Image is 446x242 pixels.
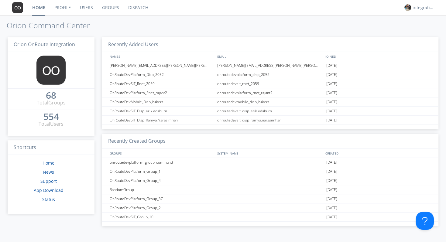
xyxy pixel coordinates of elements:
[108,79,216,88] div: OnRouteDevSIT_Rnet_2059
[216,97,325,106] div: onroutedevmobile_disp_bakers
[102,134,438,149] h3: Recently Created Groups
[216,116,325,124] div: onroutedevsit_disp_ramya.narasimhan
[102,97,438,107] a: OnRouteDevMobile_Disp_bakersonroutedevmobile_disp_bakers[DATE]
[326,158,337,167] span: [DATE]
[46,92,56,98] div: 68
[108,149,214,158] div: GROUPS
[326,213,337,222] span: [DATE]
[326,185,337,194] span: [DATE]
[326,116,337,125] span: [DATE]
[324,149,432,158] div: CREATED
[216,107,325,115] div: onroutedevsit_disp_erik.edaburn
[102,70,438,79] a: OnRouteDevPlatform_Disp_2052onroutedevplatform_disp_2052[DATE]
[102,37,438,52] h3: Recently Added Users
[43,114,59,121] a: 554
[43,169,54,175] a: News
[216,79,325,88] div: onroutedevsit_rnet_2059
[102,61,438,70] a: [PERSON_NAME][EMAIL_ADDRESS][PERSON_NAME][PERSON_NAME][DOMAIN_NAME][PERSON_NAME][EMAIL_ADDRESS][P...
[108,176,216,185] div: OnRouteDevPlatform_Group_4
[326,107,337,116] span: [DATE]
[108,61,216,70] div: [PERSON_NAME][EMAIL_ADDRESS][PERSON_NAME][PERSON_NAME][DOMAIN_NAME]
[413,5,435,11] div: integrationstageadmin1
[416,212,434,230] iframe: Toggle Customer Support
[39,121,63,128] div: Total Users
[108,116,216,124] div: OnRouteDevSIT_Disp_Ramya.Narasimhan
[102,116,438,125] a: OnRouteDevSIT_Disp_Ramya.Narasimhanonroutedevsit_disp_ramya.narasimhan[DATE]
[102,107,438,116] a: OnRouteDevSIT_Disp_erik.edaburnonroutedevsit_disp_erik.edaburn[DATE]
[326,70,337,79] span: [DATE]
[102,79,438,88] a: OnRouteDevSIT_Rnet_2059onroutedevsit_rnet_2059[DATE]
[108,185,216,194] div: RandomGroup
[108,107,216,115] div: OnRouteDevSIT_Disp_erik.edaburn
[102,88,438,97] a: OnRouteDevPlatform_Rnet_rajant2onroutedevplatform_rnet_rajant2[DATE]
[102,213,438,222] a: OnRouteDevSIT_Group_10[DATE]
[108,213,216,221] div: OnRouteDevSIT_Group_10
[108,158,216,167] div: onroutedevplatform_group_command
[326,88,337,97] span: [DATE]
[324,52,432,61] div: JOINED
[34,187,63,193] a: App Download
[326,61,337,70] span: [DATE]
[326,203,337,213] span: [DATE]
[102,185,438,194] a: RandomGroup[DATE]
[216,61,325,70] div: [PERSON_NAME][EMAIL_ADDRESS][PERSON_NAME][PERSON_NAME][DOMAIN_NAME]
[108,97,216,106] div: OnRouteDevMobile_Disp_bakers
[12,2,23,13] img: 373638.png
[42,196,55,202] a: Status
[108,167,216,176] div: OnRouteDevPlatform_Group_1
[108,70,216,79] div: OnRouteDevPlatform_Disp_2052
[326,79,337,88] span: [DATE]
[102,158,438,167] a: onroutedevplatform_group_command[DATE]
[216,88,325,97] div: onroutedevplatform_rnet_rajant2
[216,70,325,79] div: onroutedevplatform_disp_2052
[40,178,57,184] a: Support
[216,149,324,158] div: SYSTEM_NAME
[216,52,324,61] div: EMAIL
[326,194,337,203] span: [DATE]
[108,52,214,61] div: NAMES
[43,160,54,166] a: Home
[102,194,438,203] a: OnRouteDevPlatform_Group_37[DATE]
[8,140,94,155] h3: Shortcuts
[326,176,337,185] span: [DATE]
[14,41,75,48] span: Orion OnRoute Integration
[43,114,59,120] div: 554
[108,203,216,212] div: OnRouteDevPlatform_Group_2
[36,56,66,85] img: 373638.png
[326,97,337,107] span: [DATE]
[108,88,216,97] div: OnRouteDevPlatform_Rnet_rajant2
[46,92,56,99] a: 68
[102,167,438,176] a: OnRouteDevPlatform_Group_1[DATE]
[37,99,66,106] div: Total Groups
[102,176,438,185] a: OnRouteDevPlatform_Group_4[DATE]
[404,4,411,11] img: f4e8944a4fa4411c9b97ff3ae987ed99
[102,203,438,213] a: OnRouteDevPlatform_Group_2[DATE]
[326,167,337,176] span: [DATE]
[108,194,216,203] div: OnRouteDevPlatform_Group_37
